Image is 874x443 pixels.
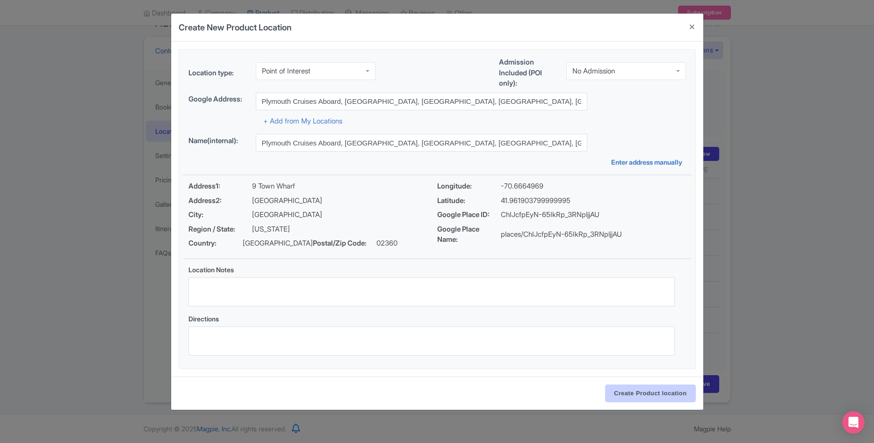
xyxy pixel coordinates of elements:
[252,181,295,192] p: 9 Town Wharf
[252,210,322,220] p: [GEOGRAPHIC_DATA]
[437,210,501,220] span: Google Place ID:
[188,94,248,105] label: Google Address:
[179,21,291,34] h4: Create New Product Location
[188,266,234,274] span: Location Notes
[188,181,252,192] span: Address1:
[188,68,248,79] label: Location type:
[501,229,622,240] p: places/ChIJcfpEyN-65IkRp_3RNpljjAU
[437,196,501,206] span: Latitude:
[188,136,248,146] label: Name(internal):
[681,14,703,40] button: Close
[842,411,865,434] div: Open Intercom Messenger
[501,196,571,206] p: 41.961903799999995
[262,67,311,75] div: Point of Interest
[252,196,322,206] p: [GEOGRAPHIC_DATA]
[605,385,696,402] input: Create Product location
[188,315,219,323] span: Directions
[572,67,615,75] div: No Admission
[188,224,252,235] span: Region / State:
[437,181,501,192] span: Longitude:
[437,224,501,245] span: Google Place Name:
[256,93,587,110] input: Search address
[501,181,543,192] p: -70.6664969
[499,57,559,89] label: Admission Included (POI only):
[252,224,290,235] p: [US_STATE]
[188,196,252,206] span: Address2:
[188,238,243,249] span: Country:
[313,238,376,249] span: Postal/Zip Code:
[376,238,397,249] p: 02360
[501,210,600,220] p: ChIJcfpEyN-65IkRp_3RNpljjAU
[188,210,252,220] span: City:
[263,116,342,125] a: + Add from My Locations
[611,157,686,167] a: Enter address manually
[243,238,313,249] p: [GEOGRAPHIC_DATA]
